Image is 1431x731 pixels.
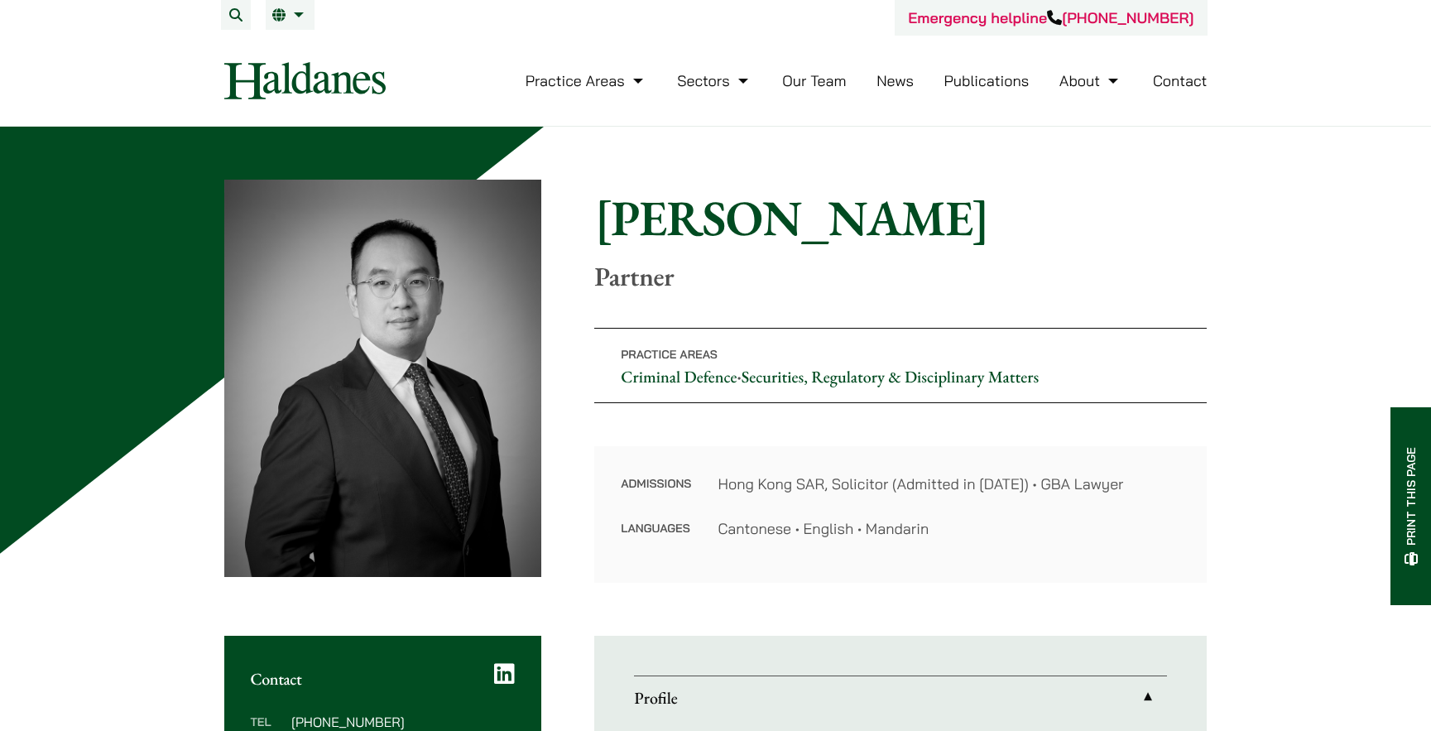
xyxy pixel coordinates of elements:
[291,715,515,729] dd: [PHONE_NUMBER]
[944,71,1030,90] a: Publications
[594,328,1207,403] p: •
[621,347,718,362] span: Practice Areas
[634,676,1167,719] a: Profile
[251,669,516,689] h2: Contact
[621,517,691,540] dt: Languages
[782,71,846,90] a: Our Team
[742,366,1039,387] a: Securities, Regulatory & Disciplinary Matters
[224,62,386,99] img: Logo of Haldanes
[621,366,737,387] a: Criminal Defence
[594,188,1207,248] h1: [PERSON_NAME]
[908,8,1193,27] a: Emergency helpline[PHONE_NUMBER]
[718,473,1180,495] dd: Hong Kong SAR, Solicitor (Admitted in [DATE]) • GBA Lawyer
[677,71,752,90] a: Sectors
[876,71,914,90] a: News
[1153,71,1208,90] a: Contact
[494,662,515,685] a: LinkedIn
[621,473,691,517] dt: Admissions
[272,8,308,22] a: EN
[594,261,1207,292] p: Partner
[718,517,1180,540] dd: Cantonese • English • Mandarin
[526,71,647,90] a: Practice Areas
[1059,71,1122,90] a: About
